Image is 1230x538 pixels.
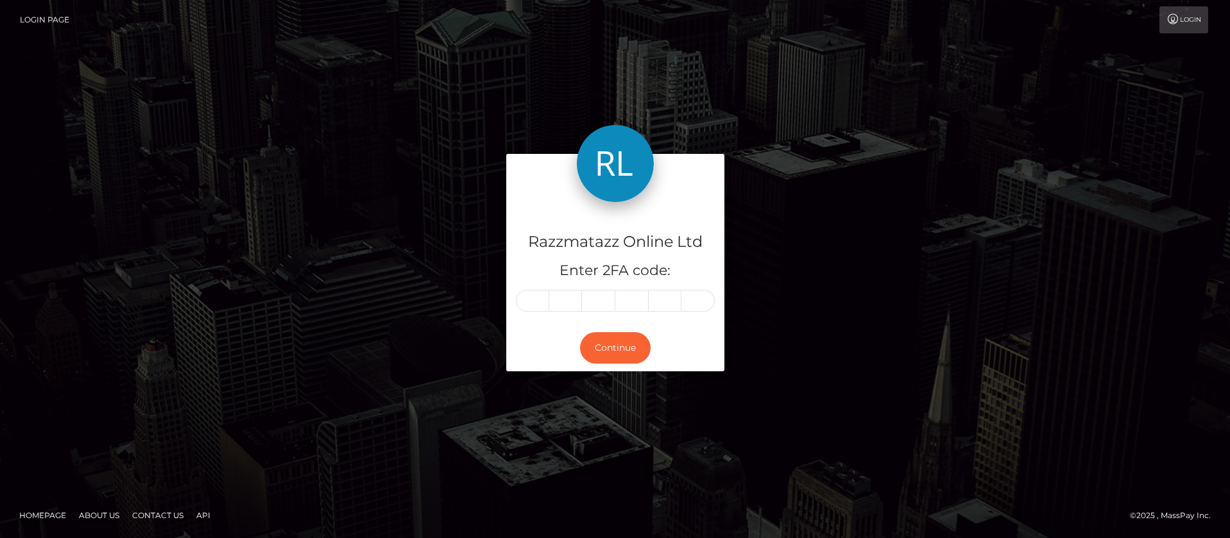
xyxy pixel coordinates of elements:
div: © 2025 , MassPay Inc. [1130,509,1220,523]
a: Login Page [20,6,69,33]
h4: Razzmatazz Online Ltd [516,231,715,253]
h5: Enter 2FA code: [516,261,715,281]
a: Login [1159,6,1208,33]
button: Continue [580,332,651,364]
a: Homepage [14,505,71,525]
a: API [191,505,216,525]
img: Razzmatazz Online Ltd [577,125,654,202]
a: About Us [74,505,124,525]
a: Contact Us [127,505,189,525]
